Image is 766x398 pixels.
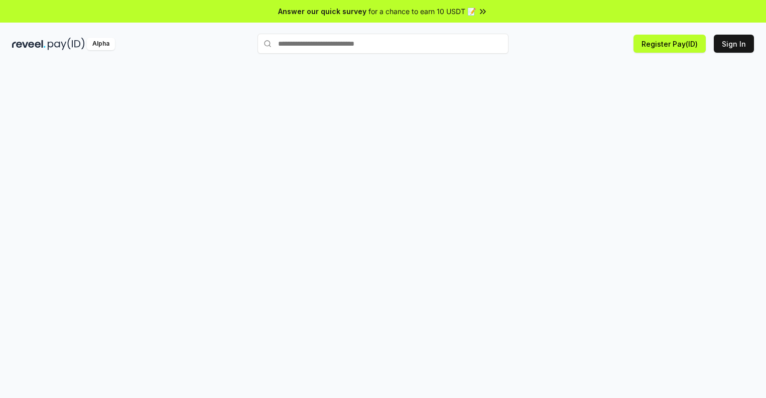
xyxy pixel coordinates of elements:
[87,38,115,50] div: Alpha
[633,35,706,53] button: Register Pay(ID)
[12,38,46,50] img: reveel_dark
[48,38,85,50] img: pay_id
[714,35,754,53] button: Sign In
[278,6,366,17] span: Answer our quick survey
[368,6,476,17] span: for a chance to earn 10 USDT 📝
